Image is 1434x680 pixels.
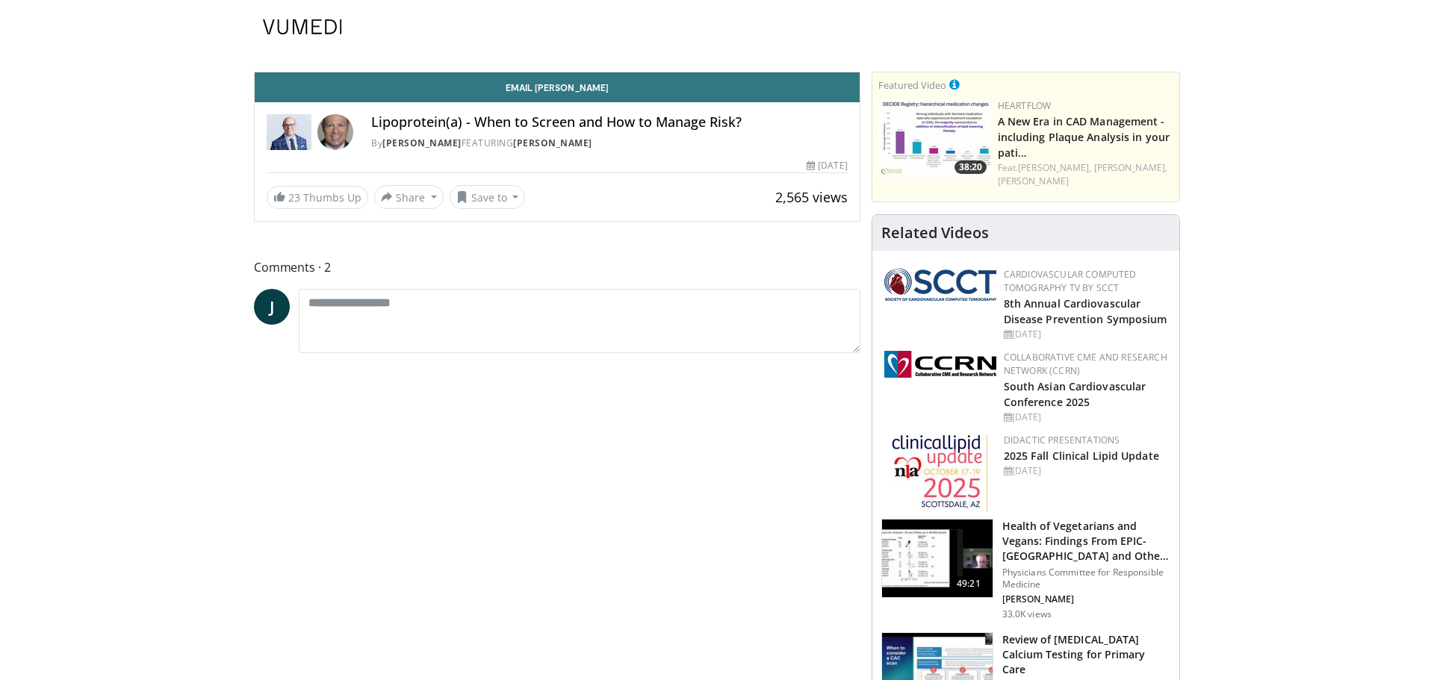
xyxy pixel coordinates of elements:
[267,114,311,150] img: Dr. Robert S. Rosenson
[878,99,990,178] img: 738d0e2d-290f-4d89-8861-908fb8b721dc.150x105_q85_crop-smart_upscale.jpg
[884,268,996,301] img: 51a70120-4f25-49cc-93a4-67582377e75f.png.150x105_q85_autocrop_double_scale_upscale_version-0.2.png
[998,161,1173,188] div: Feat.
[878,99,990,178] a: 38:20
[1004,328,1167,341] div: [DATE]
[1002,632,1170,677] h3: Review of [MEDICAL_DATA] Calcium Testing for Primary Care
[955,160,987,174] span: 38:20
[775,188,848,206] span: 2,565 views
[878,78,946,92] small: Featured Video
[998,113,1173,160] h3: A New Era in CAD Management - including Plaque Analysis in your patient care
[1004,296,1167,326] a: 8th Annual Cardiovascular Disease Prevention Symposium
[267,186,368,209] a: 23 Thumbs Up
[255,72,860,102] a: Email [PERSON_NAME]
[881,224,989,242] h4: Related Videos
[881,519,1170,620] a: 49:21 Health of Vegetarians and Vegans: Findings From EPIC-[GEOGRAPHIC_DATA] and Othe… Physicians...
[450,185,526,209] button: Save to
[1018,161,1091,174] a: [PERSON_NAME],
[884,351,996,378] img: a04ee3ba-8487-4636-b0fb-5e8d268f3737.png.150x105_q85_autocrop_double_scale_upscale_version-0.2.png
[1004,268,1137,294] a: Cardiovascular Computed Tomography TV by SCCT
[1004,411,1167,424] div: [DATE]
[254,289,290,325] a: J
[371,114,848,131] h4: Lipoprotein(a) - When to Screen and How to Manage Risk?
[317,114,353,150] img: Avatar
[382,137,462,149] a: [PERSON_NAME]
[374,185,444,209] button: Share
[513,137,592,149] a: [PERSON_NAME]
[1004,449,1159,463] a: 2025 Fall Clinical Lipid Update
[1004,434,1167,447] div: Didactic Presentations
[1002,519,1170,564] h3: Health of Vegetarians and Vegans: Findings From EPIC-Oxford and Other Studies in the UK
[807,159,847,172] div: [DATE]
[1004,379,1146,409] a: South Asian Cardiovascular Conference 2025
[1002,593,1170,605] p: Timothy J. Key
[254,258,860,277] span: Comments 2
[1002,608,1052,620] p: 33.0K views
[951,576,987,591] span: 49:21
[882,520,993,597] img: 606f2b51-b844-428b-aa21-8c0c72d5a896.150x105_q85_crop-smart_upscale.jpg
[371,137,848,150] div: By FEATURING
[892,434,988,512] img: d65bce67-f81a-47c5-b47d-7b8806b59ca8.jpg.150x105_q85_autocrop_double_scale_upscale_version-0.2.jpg
[1002,567,1170,590] p: Physicians Committee for Responsible Medicine
[949,76,960,93] a: This is paid for by Heartflow
[288,190,300,205] span: 23
[998,114,1170,160] a: A New Era in CAD Management - including Plaque Analysis in your pati…
[1004,464,1167,478] div: [DATE]
[998,99,1052,112] a: Heartflow
[1004,351,1167,377] a: Collaborative CME and Research Network (CCRN)
[1094,161,1167,174] a: [PERSON_NAME],
[998,175,1069,187] a: [PERSON_NAME]
[263,19,342,34] img: VuMedi Logo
